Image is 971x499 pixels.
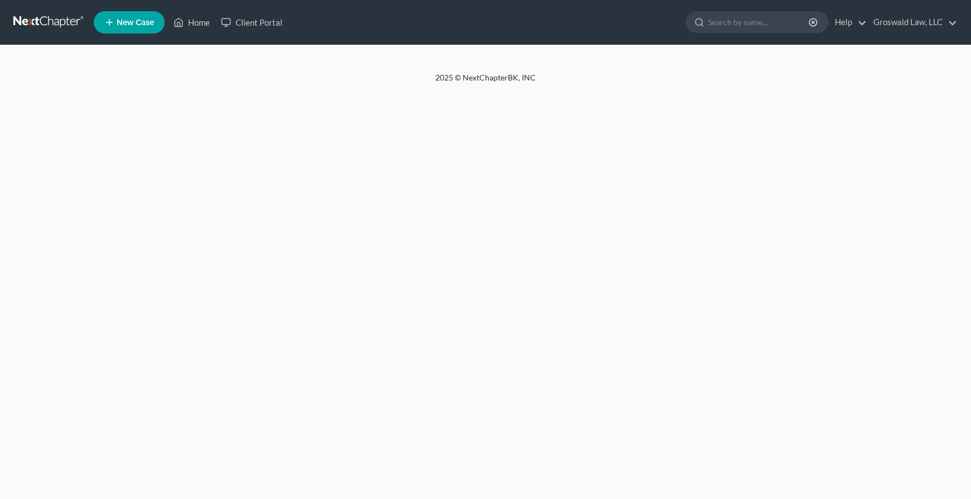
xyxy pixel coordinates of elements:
[829,12,867,32] a: Help
[868,12,957,32] a: Groswald Law, LLC
[167,72,804,92] div: 2025 © NextChapterBK, INC
[168,12,215,32] a: Home
[215,12,288,32] a: Client Portal
[117,18,154,27] span: New Case
[708,12,810,32] input: Search by name...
